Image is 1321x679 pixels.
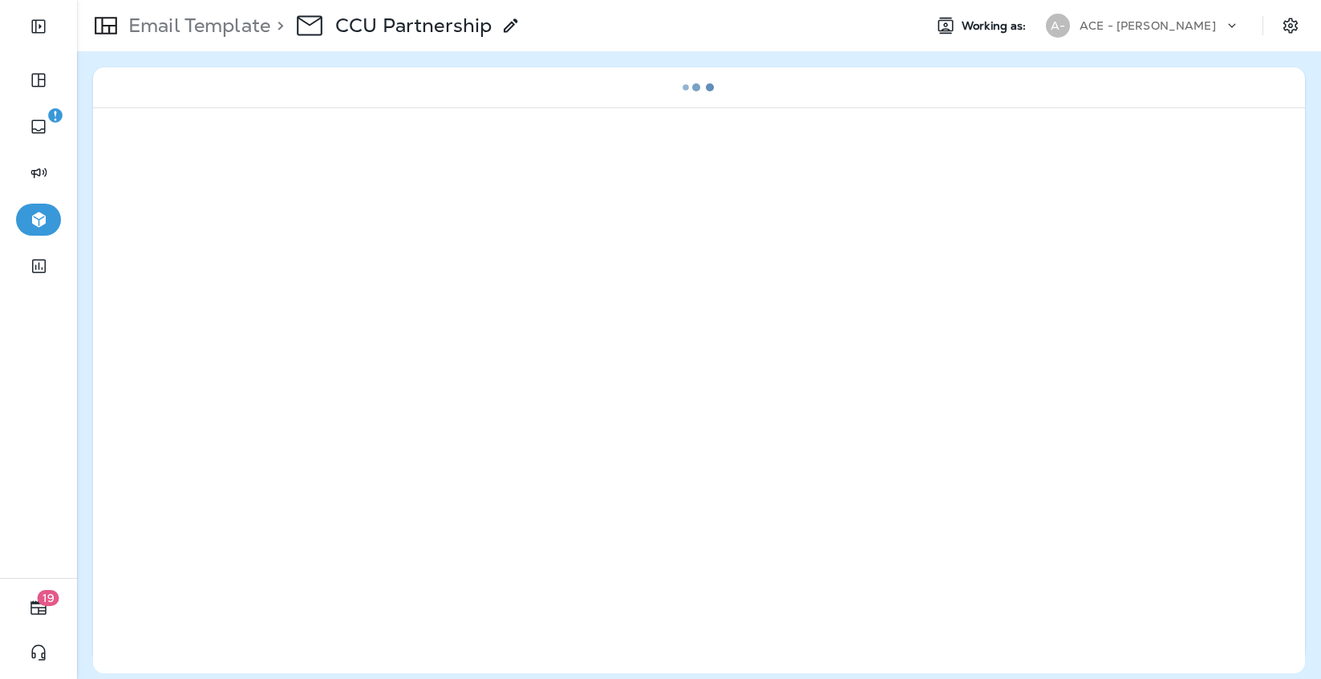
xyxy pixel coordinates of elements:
p: Email Template [122,14,270,38]
span: 19 [38,590,59,606]
p: > [270,14,284,38]
button: Settings [1276,11,1305,40]
div: A- [1046,14,1070,38]
button: 19 [16,592,61,624]
p: ACE - [PERSON_NAME] [1080,19,1216,32]
p: CCU Partnership [335,14,492,38]
button: Expand Sidebar [16,10,61,42]
span: Working as: [962,19,1030,33]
